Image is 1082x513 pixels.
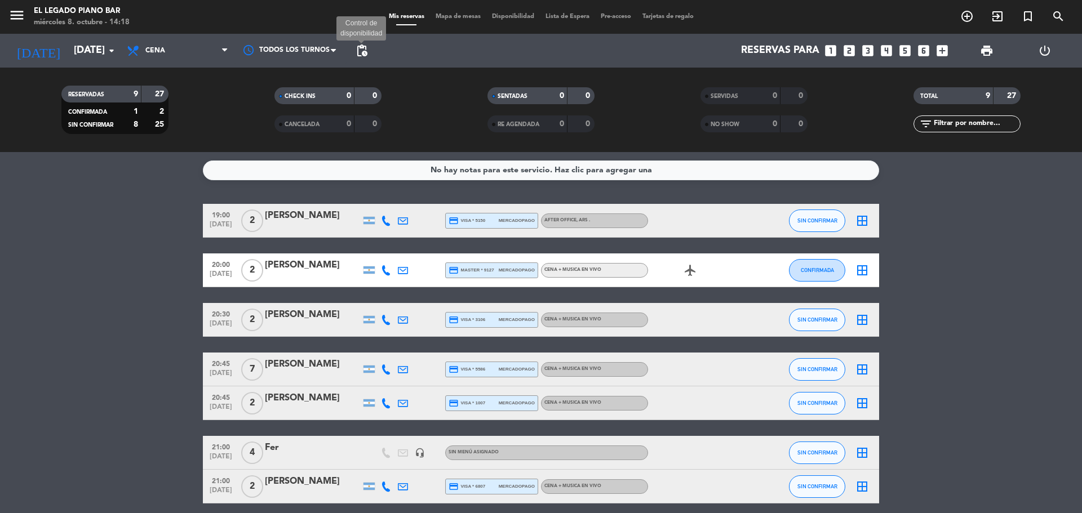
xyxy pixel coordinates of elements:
strong: 2 [159,108,166,115]
i: power_settings_new [1038,44,1052,57]
span: SIN CONFIRMAR [68,122,113,128]
span: 21:00 [207,474,235,487]
i: menu [8,7,25,24]
span: Tarjetas de regalo [637,14,699,20]
strong: 0 [773,92,777,100]
span: Mis reservas [383,14,430,20]
i: headset_mic [415,448,425,458]
span: CONFIRMADA [801,267,834,273]
span: visa * 5150 [449,216,485,226]
span: Cena [145,47,165,55]
span: 2 [241,259,263,282]
span: 4 [241,441,263,464]
span: pending_actions [355,44,369,57]
span: mercadopago [499,266,535,274]
strong: 0 [799,92,805,100]
span: 7 [241,358,263,381]
span: visa * 3106 [449,315,485,325]
span: Sin menú asignado [449,450,499,454]
span: CENA + MUSICA EN VIVO [544,367,601,371]
span: SIN CONFIRMAR [797,316,837,323]
i: looks_two [842,43,857,58]
span: 20:45 [207,390,235,403]
span: mercadopago [499,217,535,224]
i: credit_card [449,315,459,325]
span: mercadopago [499,399,535,407]
span: 19:00 [207,208,235,221]
span: mercadopago [499,483,535,490]
i: looks_6 [916,43,931,58]
i: filter_list [919,117,933,131]
i: looks_4 [879,43,894,58]
i: arrow_drop_down [105,44,118,57]
button: SIN CONFIRMAR [789,392,845,414]
i: credit_card [449,398,459,408]
span: Mapa de mesas [430,14,486,20]
strong: 9 [986,92,990,100]
span: CENA + MUSICA EN VIVO [544,484,601,488]
span: [DATE] [207,270,235,283]
i: [DATE] [8,38,68,63]
i: add_box [935,43,950,58]
span: RESERVADAS [68,92,104,97]
div: [PERSON_NAME] [265,258,361,273]
strong: 9 [134,90,138,98]
button: CONFIRMADA [789,259,845,282]
span: master * 9127 [449,265,494,275]
span: visa * 6807 [449,481,485,492]
div: [PERSON_NAME] [265,208,361,223]
div: Control de disponibilidad [336,16,386,41]
div: [PERSON_NAME] [265,357,361,372]
div: No hay notas para este servicio. Haz clic para agregar una [431,164,652,177]
strong: 0 [560,92,564,100]
span: SIN CONFIRMAR [797,217,837,224]
i: border_all [855,480,869,493]
span: Disponibilidad [486,14,540,20]
button: SIN CONFIRMAR [789,475,845,498]
i: turned_in_not [1021,10,1035,23]
div: El Legado Piano Bar [34,6,130,17]
span: SIN CONFIRMAR [797,449,837,456]
span: RE AGENDADA [498,122,539,127]
i: credit_card [449,265,459,275]
button: SIN CONFIRMAR [789,209,845,232]
span: mercadopago [499,316,535,323]
span: Reservas para [741,45,819,56]
div: Fer [265,440,361,455]
strong: 0 [586,92,592,100]
span: CANCELADA [285,122,320,127]
i: exit_to_app [991,10,1004,23]
div: [PERSON_NAME] [265,307,361,322]
div: LOG OUT [1016,34,1074,68]
span: [DATE] [207,487,235,499]
span: [DATE] [207,369,235,382]
span: [DATE] [207,453,235,466]
span: Pre-acceso [595,14,637,20]
i: border_all [855,214,869,227]
strong: 25 [155,121,166,128]
strong: 0 [773,120,777,128]
div: [PERSON_NAME] [265,391,361,405]
span: 21:00 [207,440,235,453]
span: AFTER OFFICE [544,218,590,222]
i: airplanemode_active [684,264,697,277]
i: border_all [855,264,869,277]
span: mercadopago [499,365,535,373]
strong: 1 [134,108,138,115]
strong: 0 [347,92,351,100]
span: visa * 5586 [449,364,485,374]
i: looks_3 [861,43,875,58]
button: SIN CONFIRMAR [789,358,845,381]
span: 2 [241,309,263,331]
strong: 0 [560,120,564,128]
span: print [980,44,994,57]
span: 2 [241,475,263,498]
span: SIN CONFIRMAR [797,400,837,406]
i: border_all [855,363,869,376]
span: NO SHOW [711,122,739,127]
span: 20:45 [207,356,235,369]
span: SERVIDAS [711,93,738,99]
i: looks_5 [898,43,912,58]
span: SIN CONFIRMAR [797,483,837,489]
span: 20:30 [207,307,235,320]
